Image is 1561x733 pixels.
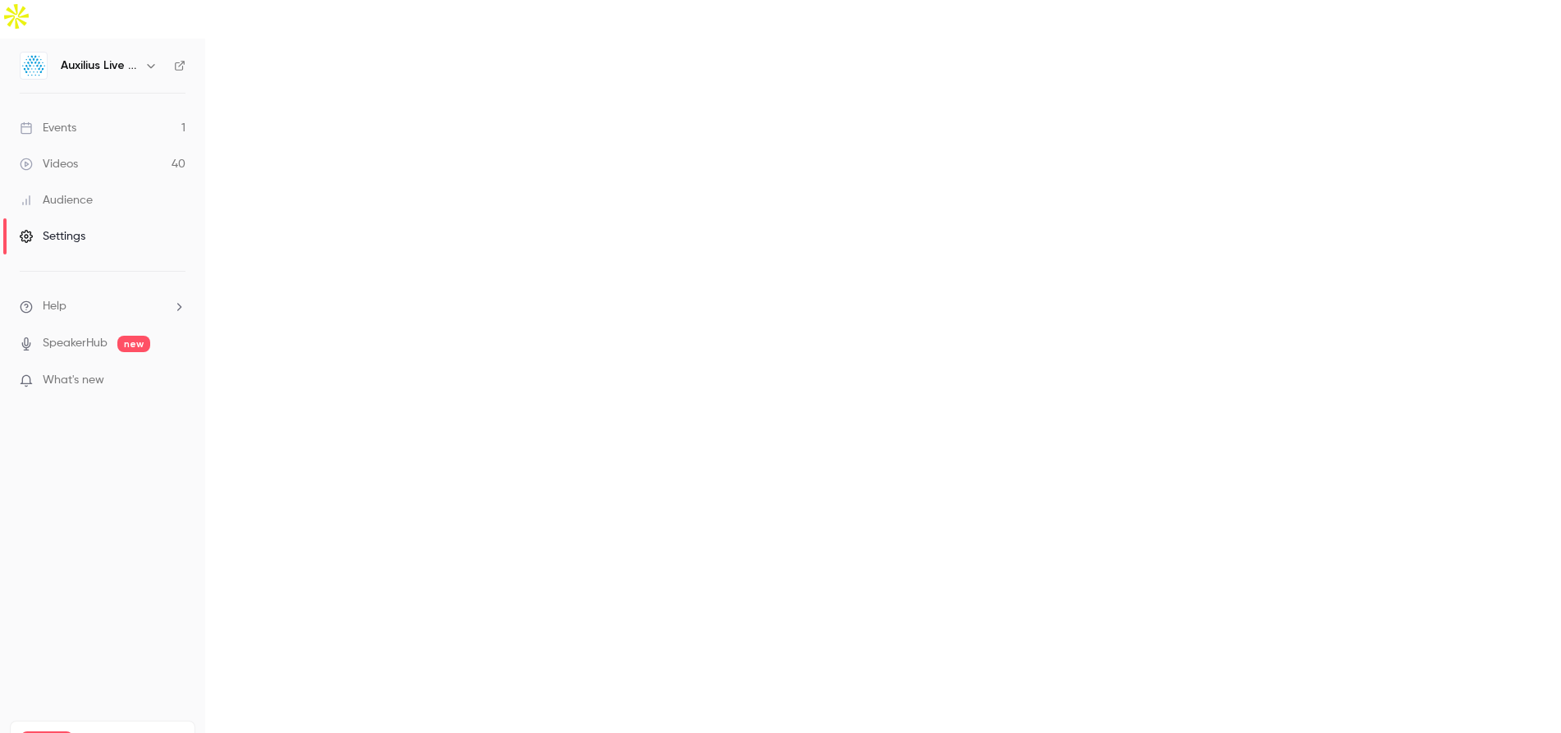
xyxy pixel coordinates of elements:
img: Auxilius Live Sessions [21,53,47,79]
div: Events [20,120,76,136]
li: help-dropdown-opener [20,298,185,315]
div: Videos [20,156,78,172]
h6: Auxilius Live Sessions [61,57,138,74]
a: SpeakerHub [43,335,108,352]
div: Settings [20,228,85,245]
span: Help [43,298,66,315]
span: new [117,336,150,352]
span: What's new [43,372,104,389]
div: Audience [20,192,93,208]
